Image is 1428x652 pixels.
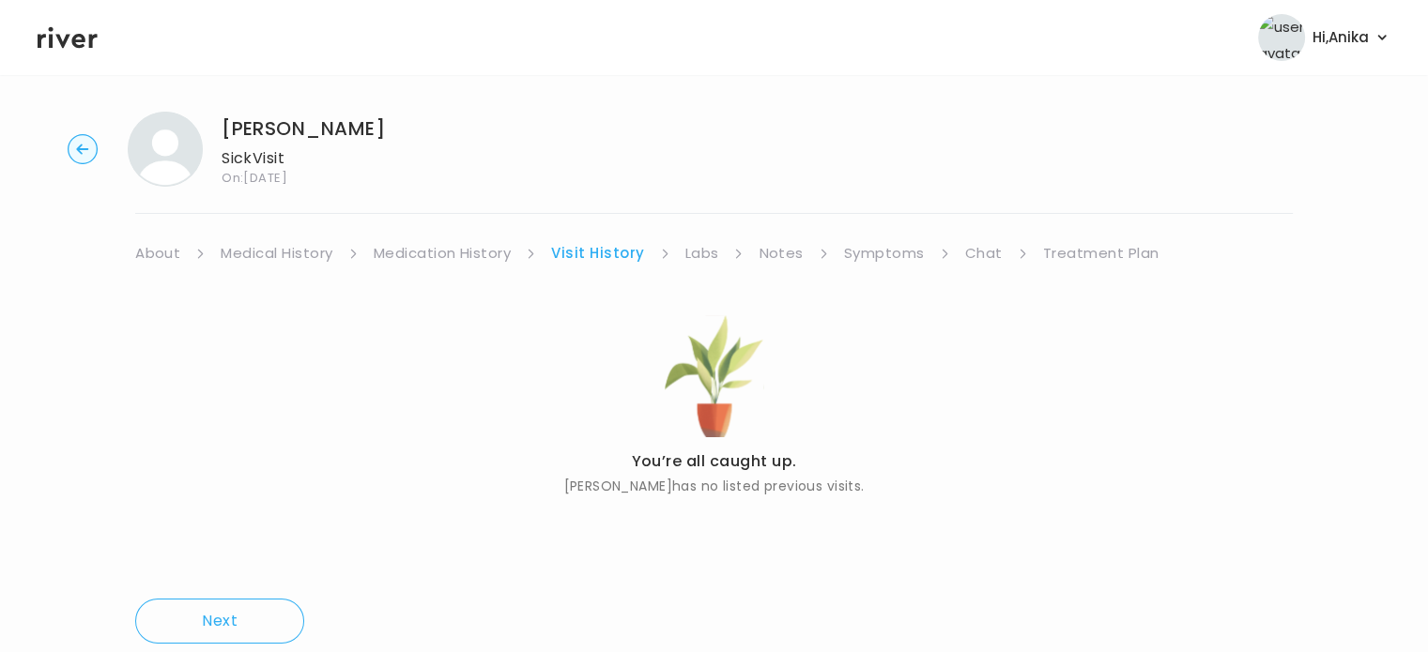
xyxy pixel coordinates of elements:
[222,115,385,142] h1: [PERSON_NAME]
[551,240,644,266] a: Visit History
[222,172,385,184] span: On: [DATE]
[1313,24,1369,51] span: Hi, Anika
[1043,240,1159,266] a: Treatment Plan
[563,475,864,497] p: [PERSON_NAME] has no listed previous visits.
[221,240,332,266] a: Medical History
[1258,14,1305,61] img: user avatar
[135,599,304,644] button: Next
[374,240,512,266] a: Medication History
[844,240,925,266] a: Symptoms
[222,145,385,172] p: Sick Visit
[685,240,719,266] a: Labs
[1258,14,1390,61] button: user avatarHi,Anika
[965,240,1003,266] a: Chat
[135,240,180,266] a: About
[759,240,803,266] a: Notes
[128,112,203,187] img: RHIANNON SHELLEDY
[563,448,864,475] p: You’re all caught up.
